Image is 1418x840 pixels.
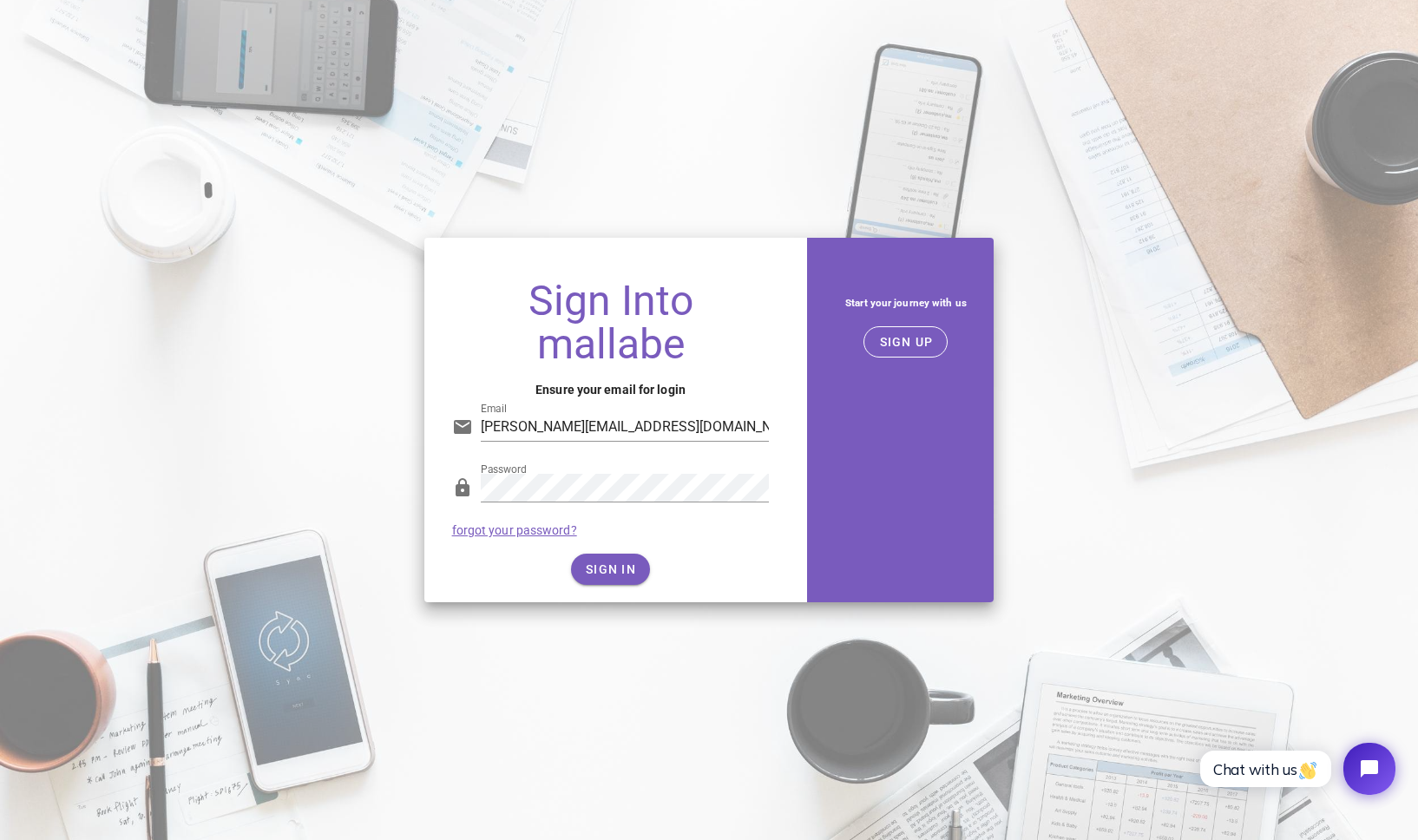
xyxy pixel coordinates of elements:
[878,335,933,349] span: SIGN UP
[863,326,948,358] button: SIGN UP
[452,279,770,366] h1: Sign Into mallabe
[452,523,577,537] a: forgot your password?
[481,463,527,476] label: Password
[1181,728,1410,810] iframe: Tidio Chat
[831,293,980,312] h5: Start your journey with us
[585,562,636,576] span: SIGN IN
[571,554,650,585] button: SIGN IN
[452,380,770,399] h4: Ensure your email for login
[481,403,507,416] label: Email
